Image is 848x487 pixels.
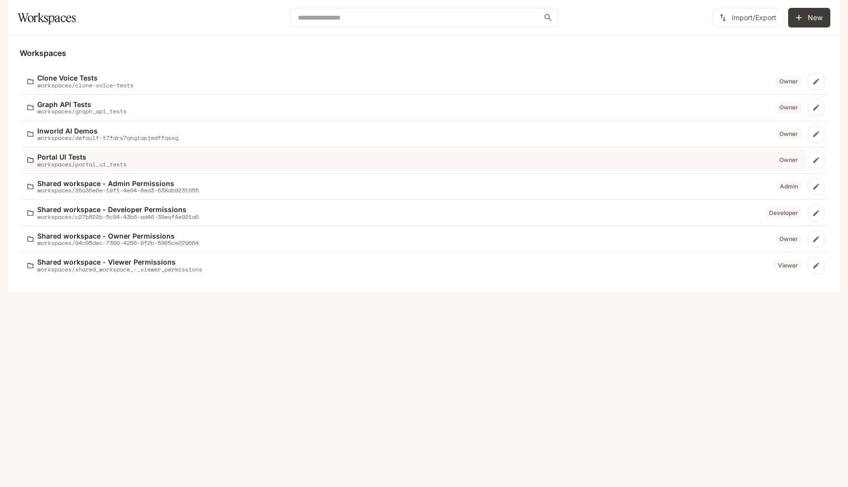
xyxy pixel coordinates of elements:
[37,266,202,272] p: workspaces/shared_workspace_-_viewer_permissions
[765,207,802,219] div: Developer
[37,206,199,213] p: Shared workspace - Developer Permissions
[776,181,802,192] div: Admin
[808,257,824,274] a: Edit workspace
[37,161,127,167] p: workspaces/portal_ui_tests
[808,73,824,90] a: Edit workspace
[37,101,127,108] p: Graph API Tests
[775,154,802,166] div: Owner
[808,126,824,142] a: Edit workspace
[24,254,806,276] a: Shared workspace - Viewer Permissionsworkspaces/shared_workspace_-_viewer_permissionsViewer
[37,187,199,193] p: workspaces/26a36e6e-19f1-4e04-8ed3-638db9231055
[808,231,824,247] a: Edit workspace
[37,214,199,220] p: workspaces/c27b822b-5c94-43b6-ad46-39eaf4e921a6
[20,48,828,58] h5: Workspaces
[808,205,824,221] a: Edit workspace
[37,153,127,161] p: Portal UI Tests
[24,70,806,92] a: Clone Voice Testsworkspaces/clone-voice-testsOwner
[24,123,806,145] a: Inworld AI Demosworkspaces/default-t7fdrs7qngiapjmdffqsxgOwner
[774,260,802,271] div: Viewer
[24,97,806,119] a: Graph API Testsworkspaces/graph_api_testsOwner
[37,127,178,135] p: Inworld AI Demos
[37,258,202,266] p: Shared workspace - Viewer Permissions
[24,228,806,250] a: Shared workspace - Owner Permissionsworkspaces/94c05dec-7300-4266-9f2b-5965ce229664Owner
[775,128,802,140] div: Owner
[775,102,802,113] div: Owner
[788,8,830,27] button: Create workspace
[24,202,806,224] a: Shared workspace - Developer Permissionsworkspaces/c27b822b-5c94-43b6-ad46-39eaf4e921a6Developer
[37,82,133,88] p: workspaces/clone-voice-tests
[37,240,199,246] p: workspaces/94c05dec-7300-4266-9f2b-5965ce229664
[37,232,199,240] p: Shared workspace - Owner Permissions
[808,152,824,168] a: Edit workspace
[37,74,133,81] p: Clone Voice Tests
[24,176,806,198] a: Shared workspace - Admin Permissionsworkspaces/26a36e6e-19f1-4e04-8ed3-638db9231055Admin
[712,8,784,27] button: Import/Export
[775,233,802,245] div: Owner
[37,108,127,114] p: workspaces/graph_api_tests
[18,8,76,27] h1: Workspaces
[808,178,824,195] a: Edit workspace
[808,99,824,116] a: Edit workspace
[37,180,199,187] p: Shared workspace - Admin Permissions
[775,76,802,87] div: Owner
[37,135,178,141] p: workspaces/default-t7fdrs7qngiapjmdffqsxg
[24,149,806,171] a: Portal UI Testsworkspaces/portal_ui_testsOwner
